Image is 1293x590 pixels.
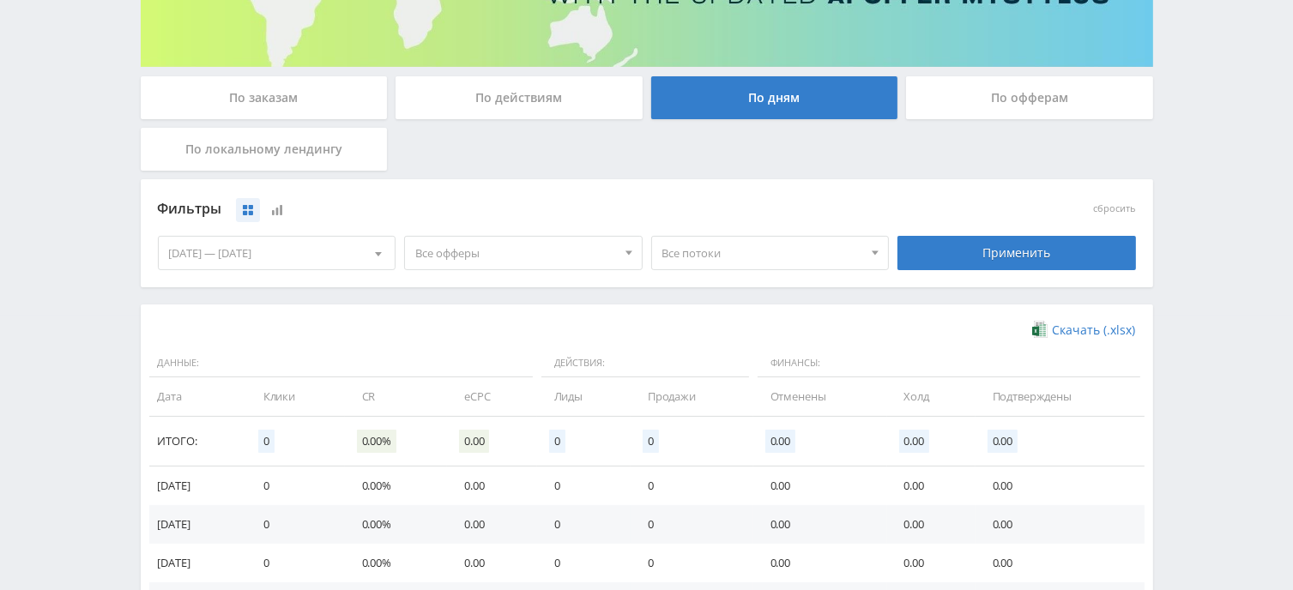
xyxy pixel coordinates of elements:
td: 0 [537,544,631,582]
td: eCPC [447,377,537,416]
td: 0 [246,505,345,544]
span: Действия: [541,349,749,378]
div: По локальному лендингу [141,128,388,171]
td: 0 [631,467,753,505]
td: 0 [246,544,345,582]
button: сбросить [1094,203,1136,214]
td: 0.00 [976,544,1145,582]
td: Отменены [753,377,887,416]
div: По заказам [141,76,388,119]
td: Лиды [537,377,631,416]
td: 0.00 [447,544,537,582]
td: 0.00 [887,544,976,582]
span: 0.00 [459,430,489,453]
span: 0 [643,430,659,453]
td: 0 [631,544,753,582]
td: Клики [246,377,345,416]
td: Подтверждены [976,377,1145,416]
span: 0 [549,430,565,453]
span: 0 [258,430,275,453]
td: 0.00 [753,467,887,505]
div: Фильтры [158,196,890,222]
td: 0.00% [345,544,447,582]
td: 0.00 [447,467,537,505]
span: Все офферы [415,237,616,269]
span: 0.00 [988,430,1018,453]
td: 0.00 [753,505,887,544]
div: По офферам [906,76,1153,119]
td: 0 [246,467,345,505]
td: Итого: [149,417,246,467]
img: xlsx [1032,321,1047,338]
td: Продажи [631,377,753,416]
div: [DATE] — [DATE] [159,237,396,269]
div: Применить [897,236,1136,270]
span: 0.00 [765,430,795,453]
span: 0.00% [357,430,396,453]
td: 0.00 [887,505,976,544]
span: Все потоки [662,237,863,269]
td: 0.00% [345,467,447,505]
td: 0.00 [447,505,537,544]
span: 0.00 [899,430,929,453]
td: 0 [537,505,631,544]
td: [DATE] [149,467,246,505]
td: 0.00 [887,467,976,505]
div: По дням [651,76,898,119]
td: Холд [887,377,976,416]
td: CR [345,377,447,416]
span: Скачать (.xlsx) [1053,323,1136,337]
td: Дата [149,377,246,416]
td: [DATE] [149,544,246,582]
span: Данные: [149,349,533,378]
td: 0 [631,505,753,544]
div: По действиям [396,76,643,119]
td: [DATE] [149,505,246,544]
td: 0.00 [753,544,887,582]
a: Скачать (.xlsx) [1032,322,1135,339]
td: 0 [537,467,631,505]
span: Финансы: [758,349,1140,378]
td: 0.00% [345,505,447,544]
td: 0.00 [976,505,1145,544]
td: 0.00 [976,467,1145,505]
